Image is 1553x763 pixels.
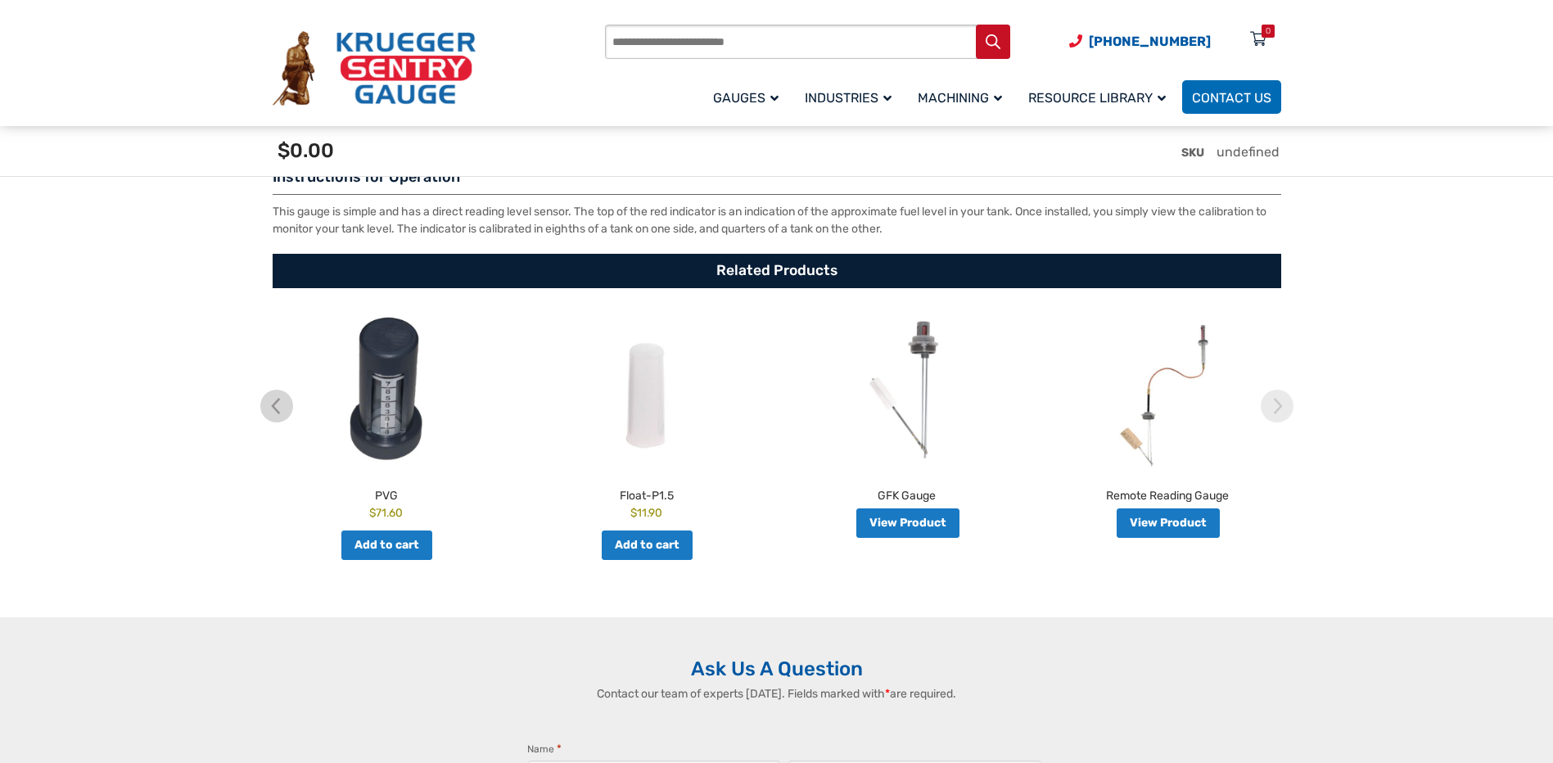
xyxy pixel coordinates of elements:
[511,685,1043,702] p: Contact our team of experts [DATE]. Fields marked with are required.
[918,90,1002,106] span: Machining
[260,313,512,521] a: PVG $71.60
[781,481,1033,504] h2: GFK Gauge
[630,506,637,519] span: $
[273,203,1281,237] p: This gauge is simple and has a direct reading level sensor. The top of the red indicator is an in...
[273,254,1281,288] h2: Related Products
[1041,313,1293,504] a: Remote Reading Gauge
[630,506,662,519] bdi: 11.90
[1041,481,1293,504] h2: Remote Reading Gauge
[1018,78,1182,116] a: Resource Library
[1089,34,1211,49] span: [PHONE_NUMBER]
[521,481,773,504] h2: Float-P1.5
[260,390,293,422] img: chevron-left.svg
[856,508,959,538] a: Read more about “GFK Gauge”
[1028,90,1166,106] span: Resource Library
[1041,313,1293,468] img: Remote Reading Gauge
[1217,144,1280,160] span: undefined
[602,530,693,560] a: Add to cart: “Float-P1.5”
[1261,390,1293,422] img: chevron-right.svg
[1117,508,1220,538] a: Read more about “Remote Reading Gauge”
[795,78,908,116] a: Industries
[908,78,1018,116] a: Machining
[521,313,773,521] a: Float-P1.5 $11.90
[805,90,892,106] span: Industries
[273,657,1281,681] h2: Ask Us A Question
[273,31,476,106] img: Krueger Sentry Gauge
[369,506,403,519] bdi: 71.60
[1181,146,1204,160] span: SKU
[1266,25,1271,38] div: 0
[260,481,512,504] h2: PVG
[341,530,432,560] a: Add to cart: “PVG”
[369,506,376,519] span: $
[1192,90,1271,106] span: Contact Us
[781,313,1033,468] img: GFK Gauge
[527,741,562,757] legend: Name
[1069,31,1211,52] a: Phone Number (920) 434-8860
[260,313,512,468] img: PVG
[1182,80,1281,114] a: Contact Us
[521,313,773,468] img: Float-P1.5
[781,313,1033,504] a: GFK Gauge
[703,78,795,116] a: Gauges
[713,90,779,106] span: Gauges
